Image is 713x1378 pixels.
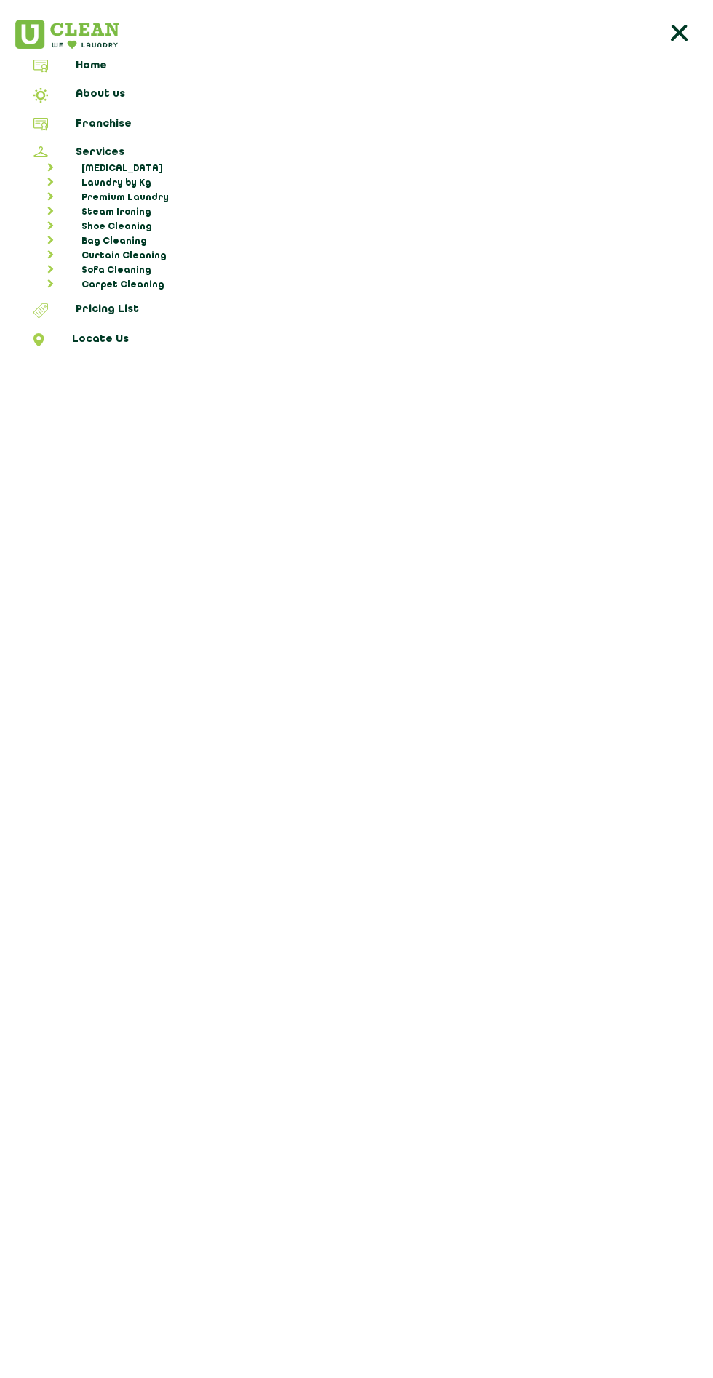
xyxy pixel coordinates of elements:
[20,234,708,249] a: Bag Cleaning
[20,205,708,220] a: Steam Ironing
[5,146,708,162] a: Services
[20,191,708,205] a: Premium Laundry
[5,20,119,49] img: UClean Laundry and Dry Cleaning
[5,88,708,107] a: About us
[20,263,708,278] a: Sofa Cleaning
[5,333,708,351] a: Locate Us
[5,118,708,135] a: Franchise
[20,249,708,263] a: Curtain Cleaning
[20,176,708,191] a: Laundry by Kg
[20,162,708,176] a: [MEDICAL_DATA]
[5,60,708,77] a: Home
[20,278,708,292] a: Carpet Cleaning
[20,220,708,234] a: Shoe Cleaning
[5,303,708,322] a: Pricing List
